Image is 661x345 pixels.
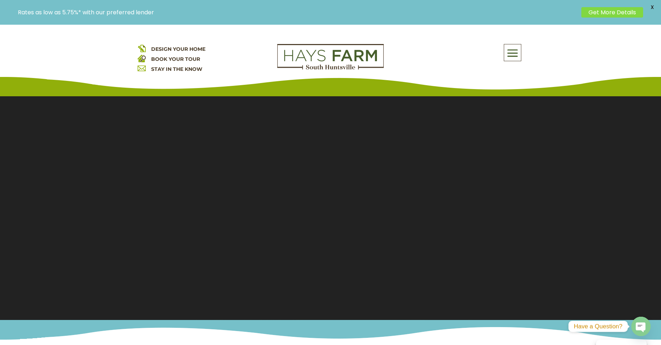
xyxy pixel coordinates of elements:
a: BOOK YOUR TOUR [151,56,200,62]
a: hays farm homes huntsville development [277,65,384,71]
img: Logo [277,44,384,70]
a: Get More Details [581,7,643,18]
a: STAY IN THE KNOW [151,66,202,72]
img: book your home tour [138,54,146,62]
span: X [647,2,657,13]
img: design your home [138,44,146,52]
a: DESIGN YOUR HOME [151,46,205,52]
p: Rates as low as 5.75%* with our preferred lender [18,9,578,16]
